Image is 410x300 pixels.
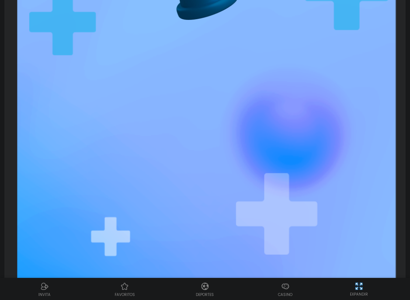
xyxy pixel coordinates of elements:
[115,292,135,297] p: favoritos
[201,282,209,291] img: Deportes
[120,282,129,291] img: Casino Favoritos
[281,282,290,291] img: Casino
[245,281,326,297] a: CasinoCasinoCasino
[278,292,292,297] p: Casino
[38,292,51,297] p: INVITA
[354,282,364,291] img: hide
[196,292,214,297] p: Deportes
[40,282,49,291] img: Referral
[4,281,85,297] a: ReferralReferralINVITA
[85,281,165,297] a: Casino FavoritosCasino Favoritosfavoritos
[165,281,245,297] a: DeportesDeportesDeportes
[350,292,368,297] p: EXPANDIR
